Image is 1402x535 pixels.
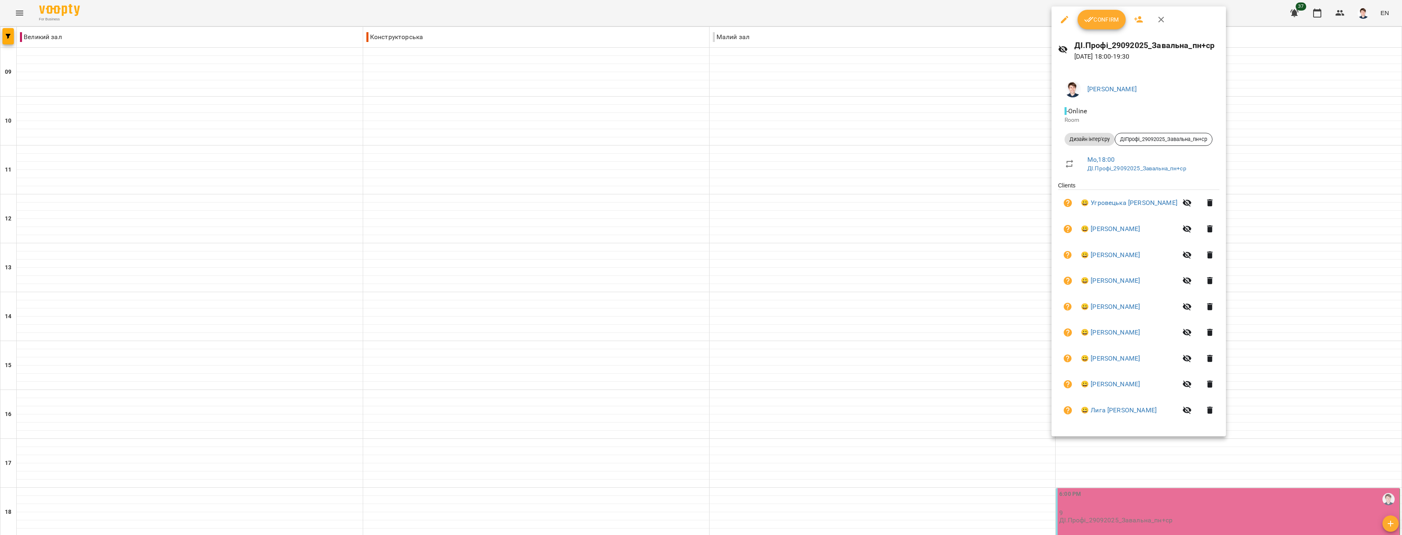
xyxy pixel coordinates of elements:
button: Unpaid. Bill the attendance? [1058,193,1078,213]
p: [DATE] 18:00 - 19:30 [1074,52,1220,62]
a: 😀 [PERSON_NAME] [1081,379,1140,389]
a: 😀 [PERSON_NAME] [1081,302,1140,312]
a: [PERSON_NAME] [1087,85,1137,93]
button: Unpaid. Bill the attendance? [1058,219,1078,239]
a: 😀 [PERSON_NAME] [1081,276,1140,286]
ul: Clients [1058,181,1219,426]
button: Unpaid. Bill the attendance? [1058,374,1078,394]
p: Room [1065,116,1213,124]
h6: ДІ.Профі_29092025_Завальна_пн+ср [1074,39,1220,52]
a: 😀 [PERSON_NAME] [1081,328,1140,337]
a: Mo , 18:00 [1087,156,1115,163]
button: Unpaid. Bill the attendance? [1058,401,1078,420]
button: Confirm [1078,10,1126,29]
a: 😀 [PERSON_NAME] [1081,224,1140,234]
button: Unpaid. Bill the attendance? [1058,349,1078,368]
a: 😀 Лига [PERSON_NAME] [1081,405,1157,415]
span: Confirm [1084,15,1119,24]
a: ДІ.Профі_29092025_Завальна_пн+ср [1087,165,1186,172]
span: ДІПрофі_29092025_Завальна_пн+ср [1115,136,1212,143]
div: ДІПрофі_29092025_Завальна_пн+ср [1115,133,1212,146]
button: Unpaid. Bill the attendance? [1058,323,1078,342]
span: Дизайн інтер'єру [1065,136,1115,143]
button: Unpaid. Bill the attendance? [1058,271,1078,291]
a: 😀 [PERSON_NAME] [1081,354,1140,363]
button: Unpaid. Bill the attendance? [1058,297,1078,317]
button: Unpaid. Bill the attendance? [1058,245,1078,265]
img: da3b0dc8d55fb09e20eca385cbfc2bca.jpg [1065,81,1081,97]
a: 😀 Угровецька [PERSON_NAME] [1081,198,1177,208]
span: - Online [1065,107,1089,115]
a: 😀 [PERSON_NAME] [1081,250,1140,260]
